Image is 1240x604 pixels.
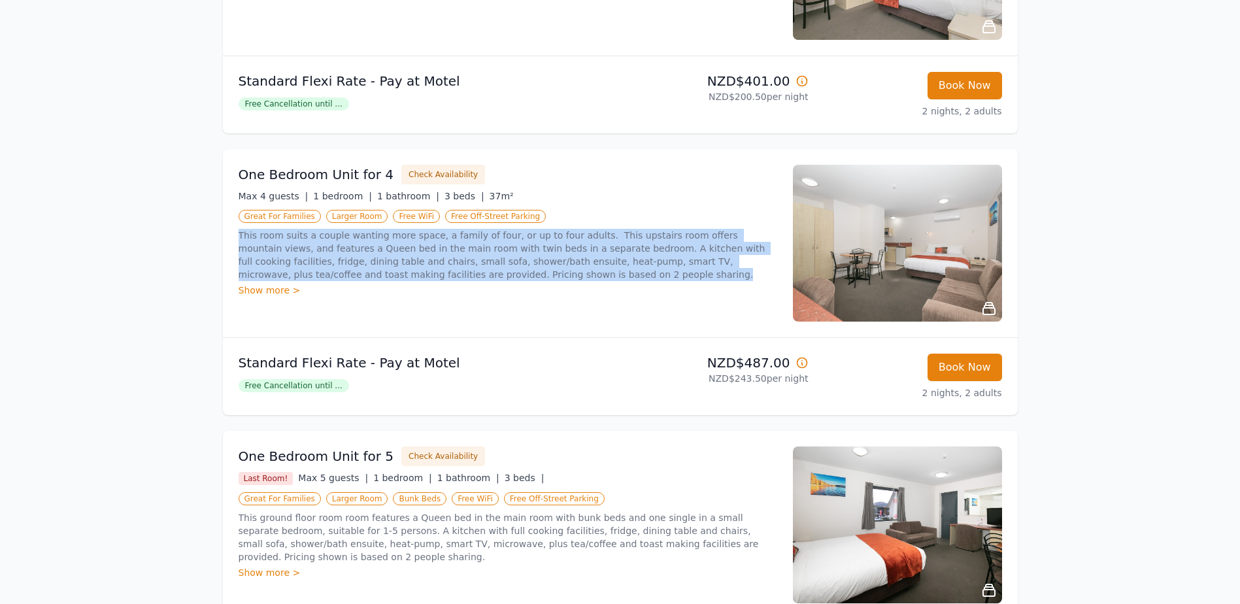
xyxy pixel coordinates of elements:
[239,165,394,184] h3: One Bedroom Unit for 4
[393,492,446,505] span: Bunk Beds
[239,191,309,201] span: Max 4 guests |
[373,473,432,483] span: 1 bedroom |
[490,191,514,201] span: 37m²
[239,472,293,485] span: Last Room!
[626,72,809,90] p: NZD$401.00
[298,473,368,483] span: Max 5 guests |
[444,191,484,201] span: 3 beds |
[326,210,388,223] span: Larger Room
[401,165,485,184] button: Check Availability
[401,446,485,466] button: Check Availability
[239,284,777,297] div: Show more >
[377,191,439,201] span: 1 bathroom |
[819,105,1002,118] p: 2 nights, 2 adults
[437,473,499,483] span: 1 bathroom |
[819,386,1002,399] p: 2 nights, 2 adults
[239,379,349,392] span: Free Cancellation until ...
[239,229,777,281] p: This room suits a couple wanting more space, a family of four, or up to four adults. This upstair...
[239,72,615,90] p: Standard Flexi Rate - Pay at Motel
[445,210,546,223] span: Free Off-Street Parking
[239,492,321,505] span: Great For Families
[239,210,321,223] span: Great For Families
[626,90,809,103] p: NZD$200.50 per night
[326,492,388,505] span: Larger Room
[928,354,1002,381] button: Book Now
[239,511,777,563] p: This ground floor room room features a Queen bed in the main room with bunk beds and one single i...
[928,72,1002,99] button: Book Now
[452,492,499,505] span: Free WiFi
[239,447,394,465] h3: One Bedroom Unit for 5
[393,210,440,223] span: Free WiFi
[505,473,545,483] span: 3 beds |
[239,354,615,372] p: Standard Flexi Rate - Pay at Motel
[239,97,349,110] span: Free Cancellation until ...
[504,492,605,505] span: Free Off-Street Parking
[239,566,777,579] div: Show more >
[626,372,809,385] p: NZD$243.50 per night
[313,191,372,201] span: 1 bedroom |
[626,354,809,372] p: NZD$487.00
